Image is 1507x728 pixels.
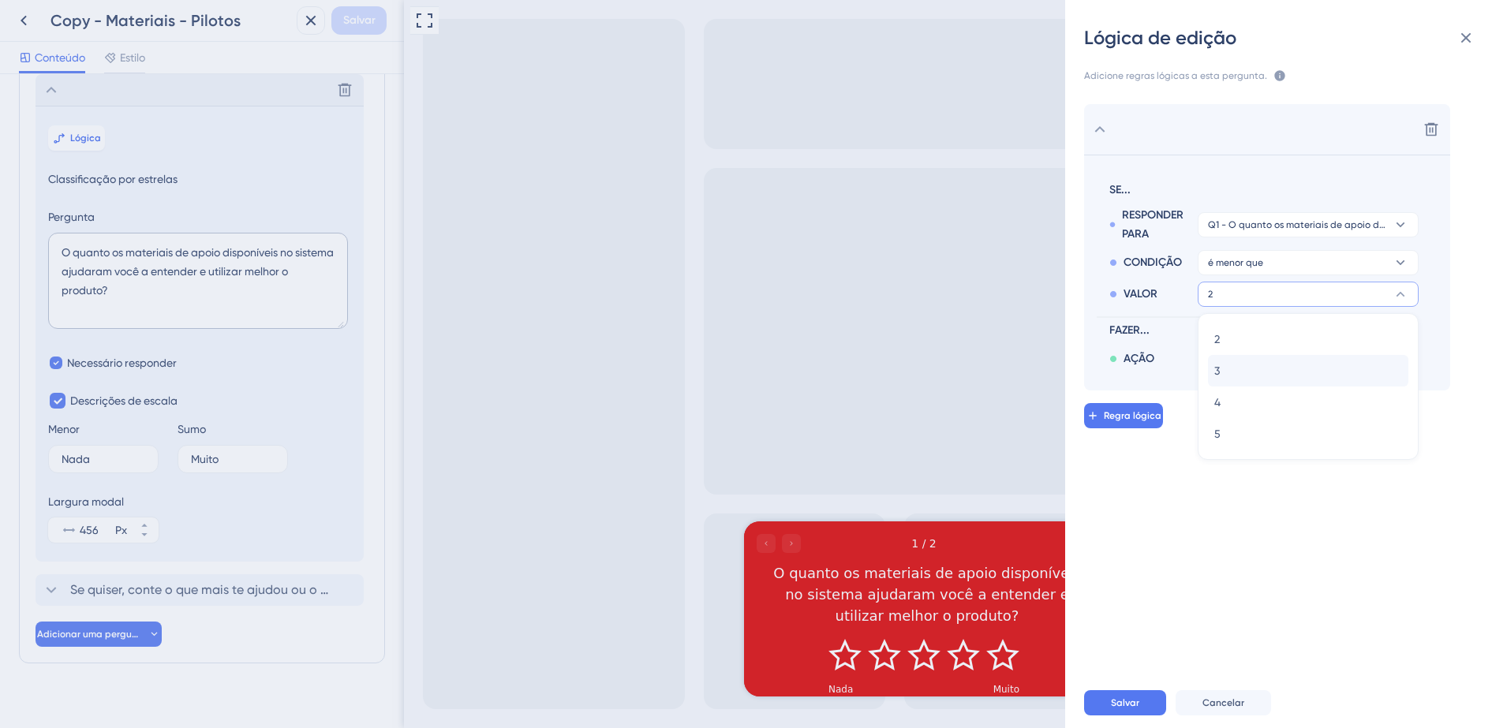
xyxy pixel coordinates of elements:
iframe: UserGuiding Survey [340,521,700,696]
div: Lógica de edição [1084,25,1488,50]
button: Regra lógica [1084,403,1163,428]
button: 5 [1208,418,1408,450]
span: Regra lógica [1104,409,1161,422]
span: FAZER... [1109,321,1412,340]
span: 2 [1208,288,1213,301]
span: CONDIÇÃO [1124,253,1182,272]
button: Cancelar [1176,690,1271,715]
button: é menor que [1198,250,1419,275]
span: 3 [1214,361,1220,380]
span: 2 [1214,330,1220,349]
button: 4 [1208,386,1408,418]
span: VALOR [1124,285,1157,304]
span: Q1 - O quanto os materiais de apoio disponíveis no sistema ajudaram você a entender e utilizar me... [1208,218,1386,231]
span: RESPONDER PARA [1122,206,1198,244]
button: Salvar [1084,690,1166,715]
span: AÇÃO [1124,349,1154,368]
button: 2 [1198,282,1419,307]
span: SE... [1109,181,1412,200]
span: é menor que [1208,256,1263,269]
span: 5 [1214,424,1221,443]
span: Cancelar [1202,696,1244,709]
button: 2 [1208,323,1408,355]
span: 4 [1214,393,1221,412]
span: Salvar [1111,696,1139,709]
button: 3 [1208,355,1408,386]
span: Adicione regras lógicas a esta pergunta. [1084,69,1267,85]
button: Q1 - O quanto os materiais de apoio disponíveis no sistema ajudaram você a entender e utilizar me... [1198,212,1419,237]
